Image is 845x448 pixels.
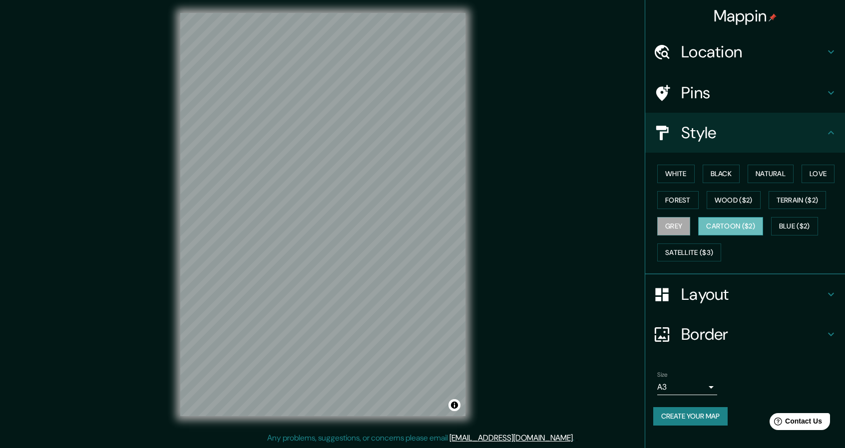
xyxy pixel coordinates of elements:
p: Any problems, suggestions, or concerns please email . [267,432,574,444]
iframe: Help widget launcher [756,409,834,437]
button: Terrain ($2) [769,191,827,210]
button: Natural [748,165,794,183]
h4: Location [681,42,825,62]
img: pin-icon.png [769,13,777,21]
div: Location [645,32,845,72]
h4: Style [681,123,825,143]
h4: Mappin [714,6,777,26]
div: . [576,432,578,444]
button: Black [703,165,740,183]
button: Grey [657,217,690,235]
button: Wood ($2) [707,191,761,210]
div: Pins [645,73,845,113]
button: Love [802,165,835,183]
div: Layout [645,274,845,314]
button: Cartoon ($2) [698,217,763,235]
button: Satellite ($3) [657,243,721,262]
div: Border [645,314,845,354]
div: A3 [657,379,717,395]
button: White [657,165,695,183]
button: Blue ($2) [771,217,818,235]
h4: Layout [681,284,825,304]
canvas: Map [180,13,465,416]
button: Create your map [653,407,728,426]
h4: Pins [681,83,825,103]
h4: Border [681,324,825,344]
button: Toggle attribution [448,399,460,411]
button: Forest [657,191,699,210]
label: Size [657,371,668,379]
a: [EMAIL_ADDRESS][DOMAIN_NAME] [449,433,573,443]
div: Style [645,113,845,153]
div: . [574,432,576,444]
